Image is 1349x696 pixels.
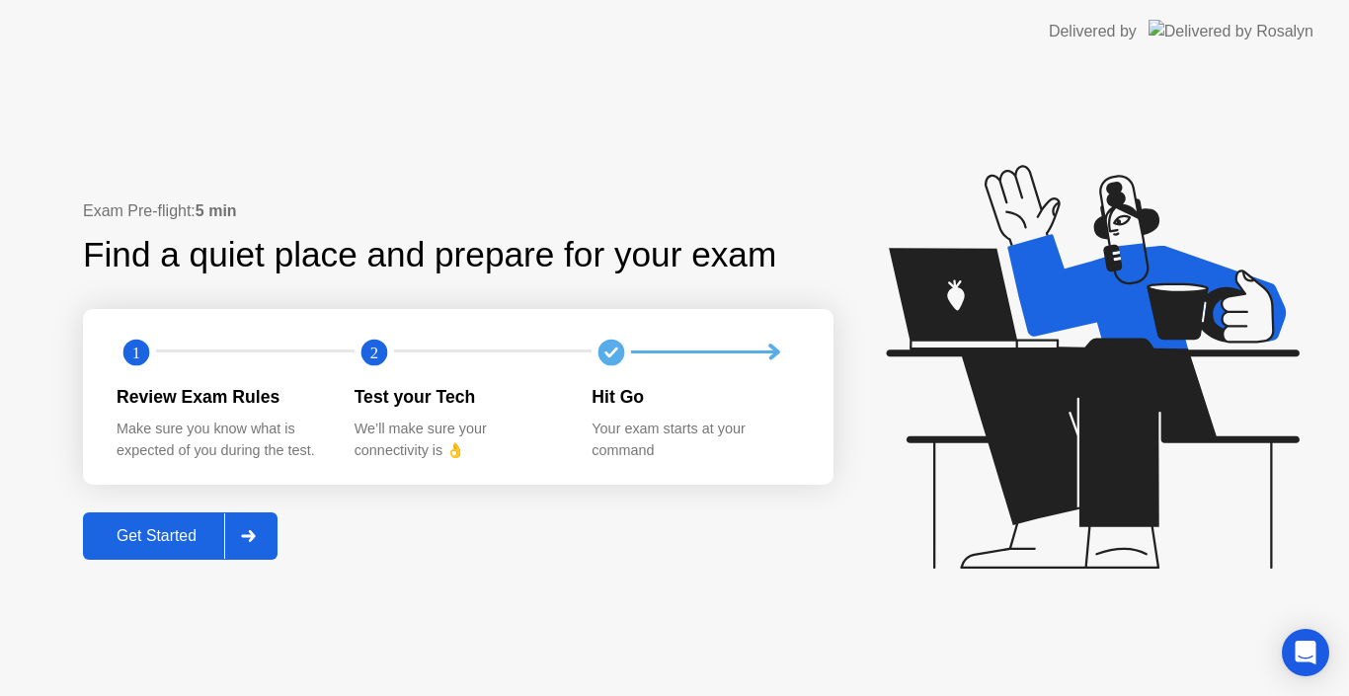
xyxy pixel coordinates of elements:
[132,343,140,361] text: 1
[592,419,798,461] div: Your exam starts at your command
[1149,20,1313,42] img: Delivered by Rosalyn
[117,384,323,410] div: Review Exam Rules
[83,512,278,560] button: Get Started
[1049,20,1137,43] div: Delivered by
[83,229,779,281] div: Find a quiet place and prepare for your exam
[89,527,224,545] div: Get Started
[355,384,561,410] div: Test your Tech
[355,419,561,461] div: We’ll make sure your connectivity is 👌
[117,419,323,461] div: Make sure you know what is expected of you during the test.
[592,384,798,410] div: Hit Go
[196,202,237,219] b: 5 min
[370,343,378,361] text: 2
[1282,629,1329,676] div: Open Intercom Messenger
[83,199,833,223] div: Exam Pre-flight:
